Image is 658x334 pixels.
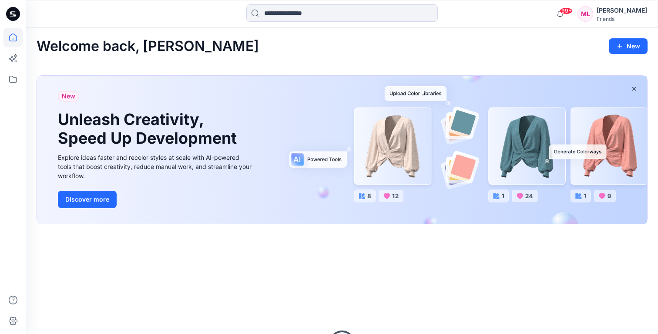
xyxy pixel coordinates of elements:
button: Discover more [58,191,117,208]
div: Explore ideas faster and recolor styles at scale with AI-powered tools that boost creativity, red... [58,153,254,180]
a: Discover more [58,191,254,208]
div: Friends [597,16,647,22]
span: New [62,91,75,101]
h1: Unleash Creativity, Speed Up Development [58,110,241,148]
span: 99+ [560,7,573,14]
div: ML [577,6,593,22]
div: [PERSON_NAME] [597,5,647,16]
h2: Welcome back, [PERSON_NAME] [37,38,259,54]
button: New [609,38,648,54]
